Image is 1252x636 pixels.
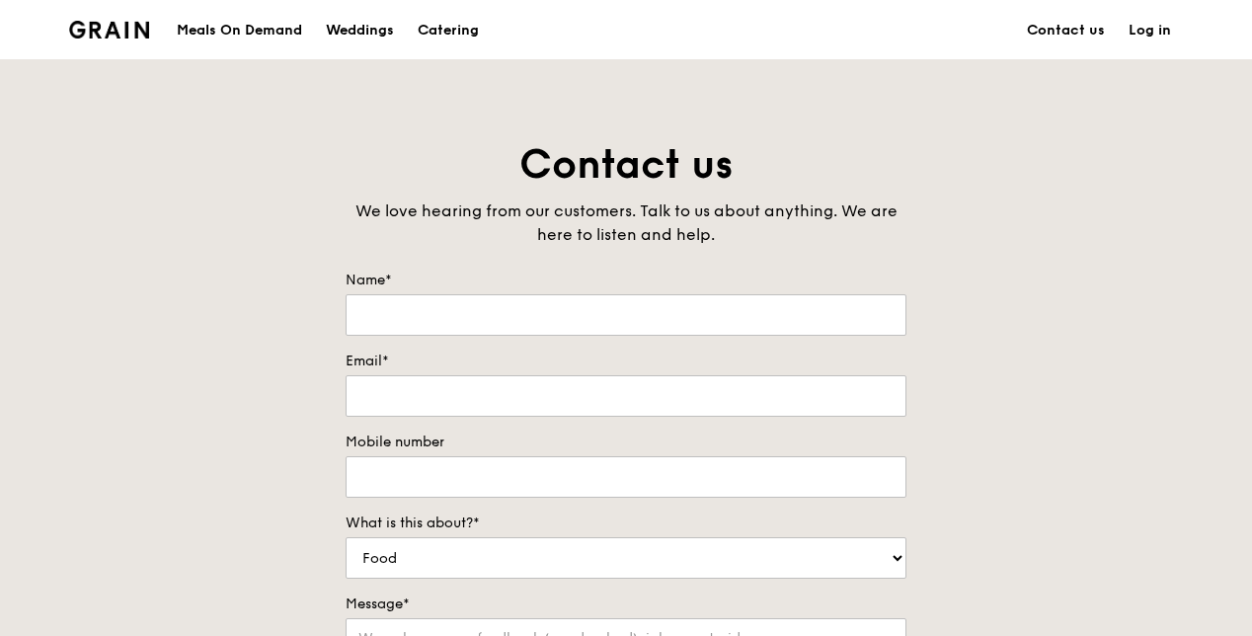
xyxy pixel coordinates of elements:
div: Weddings [326,1,394,60]
div: We love hearing from our customers. Talk to us about anything. We are here to listen and help. [346,199,906,247]
a: Contact us [1015,1,1117,60]
a: Weddings [314,1,406,60]
a: Log in [1117,1,1183,60]
label: Name* [346,271,906,290]
h1: Contact us [346,138,906,192]
label: What is this about?* [346,514,906,533]
div: Catering [418,1,479,60]
label: Message* [346,595,906,614]
label: Email* [346,352,906,371]
div: Meals On Demand [177,1,302,60]
img: Grain [69,21,149,39]
label: Mobile number [346,433,906,452]
a: Catering [406,1,491,60]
